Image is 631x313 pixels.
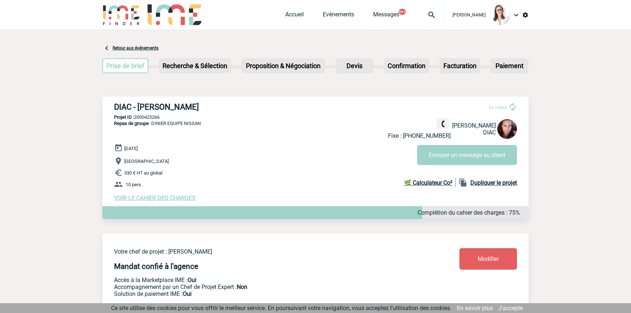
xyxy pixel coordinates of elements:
[114,283,416,290] p: Prestation payante
[113,46,158,51] a: Retour aux événements
[102,4,140,25] img: IME-Finder
[114,121,201,126] span: - DINIER EQUIPE NISSAN
[491,59,528,73] p: Paiement
[399,9,406,15] button: 99+
[490,5,510,25] img: 122719-0.jpg
[114,277,416,283] p: Accès à la Marketplace IME :
[160,59,230,73] p: Recherche & Sélection
[336,59,373,73] p: Devis
[183,290,192,297] b: Oui
[388,132,451,139] p: Fixe : [PHONE_NUMBER]
[489,105,507,110] span: En cours
[285,11,304,21] a: Accueil
[188,277,196,283] b: Oui
[114,262,198,271] h4: Mandat confié à l'agence
[452,122,496,129] span: [PERSON_NAME]
[404,179,452,186] b: 🌿 Calculateur Co²
[478,255,499,262] span: Modifier
[470,179,517,186] b: Dupliquer le projet
[114,195,196,202] a: VOIR LE CAHIER DES CHARGES
[111,305,451,312] span: Ce site utilise des cookies pour vous offrir le meilleur service. En poursuivant votre navigation...
[440,121,446,127] img: fixe.png
[114,248,416,255] p: Votre chef de projet : [PERSON_NAME]
[373,11,399,21] a: Messages
[440,59,479,73] p: Facturation
[242,59,324,73] p: Proposition & Négociation
[124,146,138,151] span: [DATE]
[417,145,517,165] button: Envoyer un message au client
[126,182,142,187] span: 10 pers.
[114,114,134,120] b: Projet ID :
[457,305,493,312] a: En savoir plus
[498,305,523,312] a: J'accepte
[103,59,148,73] p: Prise de brief
[114,290,416,297] p: Conformité aux process achat client, Prise en charge de la facturation, Mutualisation de plusieur...
[459,178,467,187] img: file_copy-black-24dp.png
[323,11,354,21] a: Evénements
[385,59,428,73] p: Confirmation
[114,121,149,126] span: Repas de groupe
[452,12,486,17] span: [PERSON_NAME]
[102,114,529,120] p: 2000425266
[114,102,333,111] h3: DIAC - [PERSON_NAME]
[497,119,517,139] img: 121629-8.jpg
[404,178,456,187] a: 🌿 Calculateur Co²
[237,283,247,290] b: Non
[124,159,169,164] span: [GEOGRAPHIC_DATA]
[483,129,496,136] span: DIAC
[124,170,162,176] span: 330 € HT au global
